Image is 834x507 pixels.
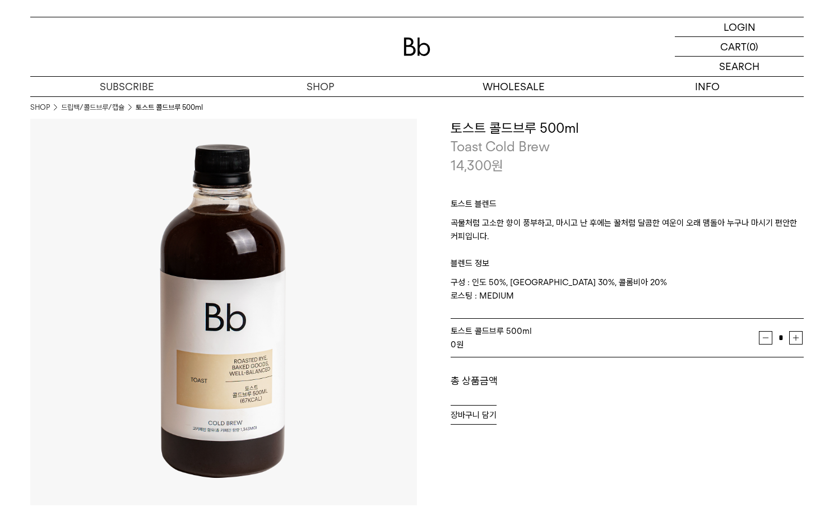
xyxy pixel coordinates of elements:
span: 원 [492,157,503,174]
div: 원 [451,338,759,351]
button: 장바구니 담기 [451,405,497,425]
dt: 총 상품금액 [451,374,627,388]
a: 드립백/콜드브루/캡슐 [61,102,124,113]
p: LOGIN [724,17,756,36]
span: 토스트 콜드브루 500ml [451,326,532,336]
p: 14,300 [451,156,503,175]
button: 증가 [789,331,803,345]
p: SEARCH [719,57,759,76]
a: CART (0) [675,37,804,57]
p: 곡물처럼 고소한 향이 풍부하고, 마시고 난 후에는 꿀처럼 달콤한 여운이 오래 맴돌아 누구나 마시기 편안한 커피입니다. [451,216,804,243]
a: SUBSCRIBE [30,77,224,96]
img: 로고 [404,38,430,56]
img: 토스트 콜드브루 500ml [30,119,417,505]
p: CART [720,37,747,56]
p: 구성 : 인도 50%, [GEOGRAPHIC_DATA] 30%, 콜롬비아 20% 로스팅 : MEDIUM [451,276,804,303]
li: 토스트 콜드브루 500ml [136,102,203,113]
a: SHOP [30,102,50,113]
p: WHOLESALE [417,77,610,96]
strong: 0 [451,339,456,350]
p: 블렌드 정보 [451,243,804,276]
a: LOGIN [675,17,804,37]
p: INFO [610,77,804,96]
p: 토스트 블렌드 [451,197,804,216]
a: SHOP [224,77,417,96]
p: Toast Cold Brew [451,137,804,156]
button: 감소 [759,331,772,345]
h3: 토스트 콜드브루 500ml [451,119,804,138]
p: (0) [747,37,758,56]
